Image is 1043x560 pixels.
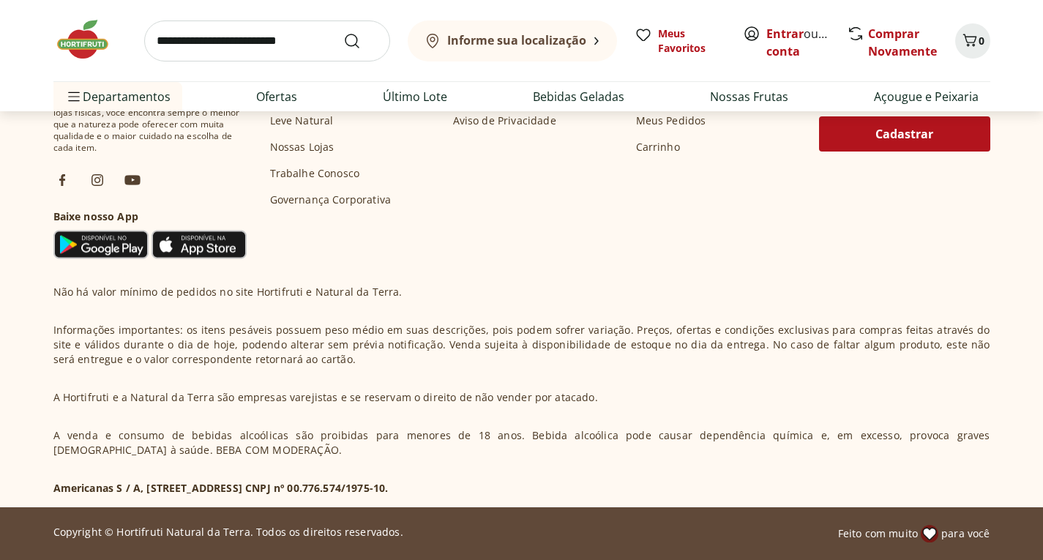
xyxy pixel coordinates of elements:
input: search [144,20,390,61]
a: Açougue e Peixaria [874,88,979,105]
img: ytb [124,171,141,189]
b: Informe sua localização [447,32,586,48]
button: Submit Search [343,32,378,50]
a: Nossas Frutas [710,88,788,105]
p: A Hortifruti e a Natural da Terra são empresas varejistas e se reservam o direito de não vender p... [53,390,598,405]
img: Google Play Icon [53,230,149,259]
button: Menu [65,79,83,114]
p: Copyright © Hortifruti Natural da Terra. Todos os direitos reservados. [53,525,403,540]
p: Não há valor mínimo de pedidos no site Hortifruti e Natural da Terra. [53,285,403,299]
img: ig [89,171,106,189]
span: Meus Favoritos [658,26,725,56]
a: Comprar Novamente [868,26,937,59]
a: Meus Pedidos [636,113,706,128]
img: Hortifruti [53,18,127,61]
span: ou [766,25,831,60]
a: Carrinho [636,140,680,154]
p: Informações importantes: os itens pesáveis possuem peso médio em suas descrições, pois podem sofr... [53,323,990,367]
a: Governança Corporativa [270,193,392,207]
a: Trabalhe Conosco [270,166,360,181]
img: fb [53,171,71,189]
a: Ofertas [256,88,297,105]
button: Cadastrar [819,116,990,152]
a: Entrar [766,26,804,42]
img: App Store Icon [152,230,247,259]
a: Nossas Lojas [270,140,334,154]
a: Criar conta [766,26,847,59]
a: Meus Favoritos [635,26,725,56]
span: para você [941,526,990,541]
span: 0 [979,34,984,48]
button: Informe sua localização [408,20,617,61]
span: Cadastrar [875,128,933,140]
span: Hortifruti é o seu vizinho especialista em produtos frescos e naturais. Nas nossas plataformas de... [53,72,247,154]
a: Aviso de Privacidade [453,113,556,128]
a: Leve Natural [270,113,334,128]
button: Carrinho [955,23,990,59]
p: Americanas S / A, [STREET_ADDRESS] CNPJ nº 00.776.574/1975-10. [53,481,389,496]
span: Departamentos [65,79,171,114]
h3: Baixe nosso App [53,209,247,224]
a: Último Lote [383,88,447,105]
span: Feito com muito [838,526,918,541]
a: Bebidas Geladas [533,88,624,105]
p: A venda e consumo de bebidas alcoólicas são proibidas para menores de 18 anos. Bebida alcoólica p... [53,428,990,458]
